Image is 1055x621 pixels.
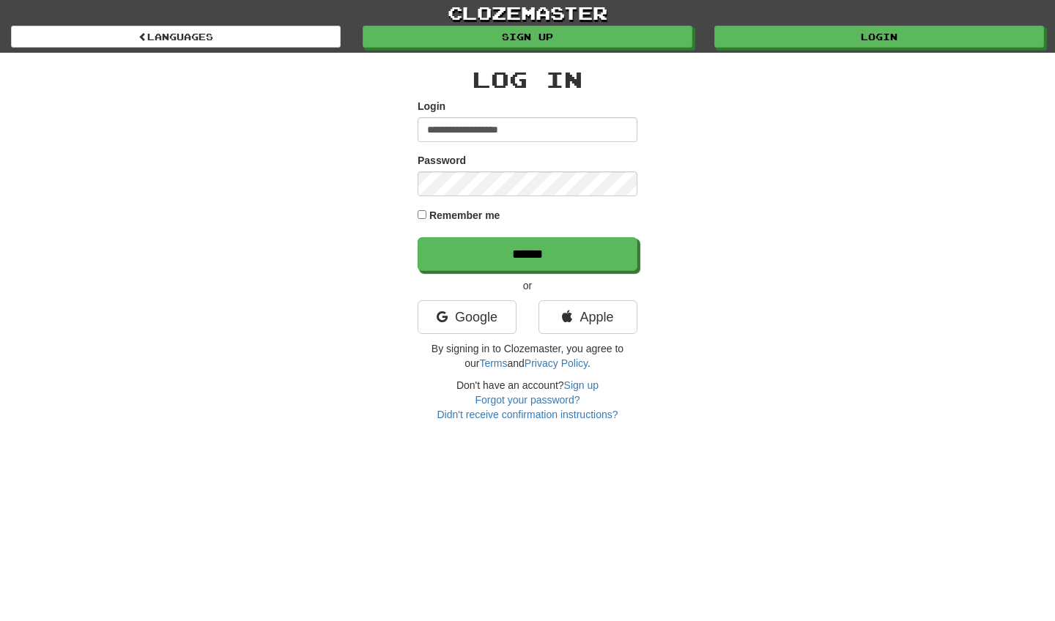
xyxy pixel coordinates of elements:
p: By signing in to Clozemaster, you agree to our and . [418,341,637,371]
a: Apple [538,300,637,334]
a: Didn't receive confirmation instructions? [437,409,618,420]
a: Login [714,26,1044,48]
h2: Log In [418,67,637,92]
a: Google [418,300,517,334]
a: Sign up [363,26,692,48]
p: or [418,278,637,293]
a: Privacy Policy [525,357,588,369]
label: Remember me [429,208,500,223]
label: Password [418,153,466,168]
a: Languages [11,26,341,48]
a: Forgot your password? [475,394,580,406]
label: Login [418,99,445,114]
a: Terms [479,357,507,369]
a: Sign up [564,379,599,391]
div: Don't have an account? [418,378,637,422]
